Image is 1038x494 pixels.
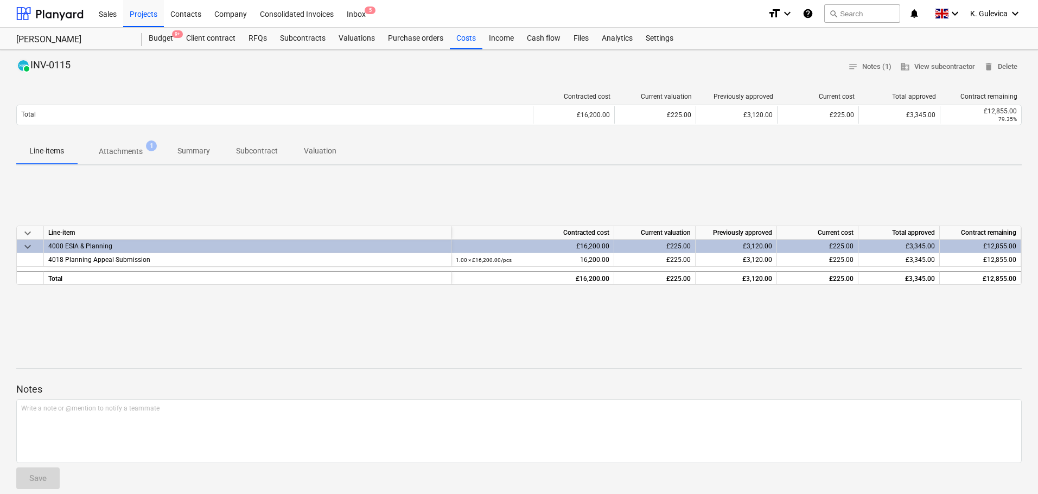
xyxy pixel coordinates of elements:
div: £12,855.00 [944,253,1016,267]
button: Delete [979,59,1022,75]
div: £225.00 [777,240,858,253]
div: Previously approved [701,93,773,100]
button: View subcontractor [896,59,979,75]
i: Knowledge base [803,7,813,20]
p: INV-0115 [30,59,71,73]
a: Purchase orders [381,28,450,49]
span: 9+ [172,30,183,38]
span: search [829,9,838,18]
div: £225.00 [614,240,696,253]
div: £12,855.00 [940,240,1021,253]
div: £16,200.00 [451,240,614,253]
small: 79.35% [998,116,1017,122]
p: Total [21,110,36,119]
span: keyboard_arrow_down [21,240,34,253]
div: Contract remaining [945,93,1017,100]
div: Total approved [863,93,936,100]
div: Current cost [777,226,858,240]
div: £3,345.00 [858,271,940,285]
p: Summary [177,145,210,157]
div: Contracted cost [451,226,614,240]
div: Invoice has been synced with Xero and its status is currently PAID [16,59,30,73]
div: £225.00 [777,106,858,124]
a: Client contract [180,28,242,49]
div: £3,120.00 [696,271,777,285]
div: 16,200.00 [456,253,609,267]
div: £225.00 [614,253,696,267]
p: Valuation [304,145,336,157]
span: 1 [146,140,157,151]
span: 4000 ESIA & Planning [48,242,112,250]
div: £225.00 [777,253,858,267]
div: £16,200.00 [533,106,614,124]
span: keyboard_arrow_down [21,227,34,240]
div: [PERSON_NAME] [16,34,129,46]
a: Budget9+ [142,28,180,49]
span: business [900,62,910,72]
div: £225.00 [614,106,696,124]
small: 1.00 × £16,200.00 / pcs [456,257,512,263]
div: Line-item [44,226,451,240]
div: Contract remaining [940,226,1021,240]
div: Budget [142,28,180,49]
button: Notes (1) [844,59,896,75]
p: Attachments [99,146,143,157]
i: format_size [768,7,781,20]
span: K. Gulevica [970,9,1008,18]
a: Files [567,28,595,49]
img: xero.svg [18,60,29,71]
div: £3,120.00 [696,240,777,253]
i: notifications [909,7,920,20]
div: £3,345.00 [858,240,940,253]
div: Current cost [782,93,855,100]
div: Current valuation [619,93,692,100]
a: Settings [639,28,680,49]
span: 4018 Planning Appeal Submission [48,256,150,264]
a: Costs [450,28,482,49]
iframe: Chat Widget [984,442,1038,494]
div: Contracted cost [538,93,610,100]
i: keyboard_arrow_down [948,7,961,20]
div: £16,200.00 [451,271,614,285]
div: Total approved [858,226,940,240]
span: £3,345.00 [906,256,935,264]
div: £225.00 [777,271,858,285]
p: Subcontract [236,145,278,157]
div: Total [44,271,451,285]
div: Previously approved [696,226,777,240]
p: Line-items [29,145,64,157]
a: Income [482,28,520,49]
span: View subcontractor [900,61,975,73]
div: £225.00 [614,271,696,285]
div: £3,120.00 [696,106,777,124]
i: keyboard_arrow_down [781,7,794,20]
button: Search [824,4,900,23]
div: £3,120.00 [696,253,777,267]
a: Cash flow [520,28,567,49]
a: Valuations [332,28,381,49]
span: Notes (1) [848,61,891,73]
a: RFQs [242,28,273,49]
div: Current valuation [614,226,696,240]
a: Analytics [595,28,639,49]
i: keyboard_arrow_down [1009,7,1022,20]
div: £12,855.00 [944,272,1016,286]
div: £3,345.00 [858,106,940,124]
a: Subcontracts [273,28,332,49]
span: Delete [984,61,1017,73]
div: £12,855.00 [945,107,1017,115]
span: delete [984,62,994,72]
p: Notes [16,383,1022,396]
